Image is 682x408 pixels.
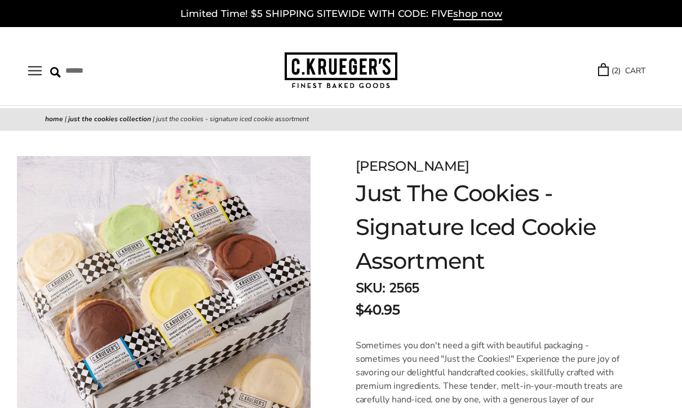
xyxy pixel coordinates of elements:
[356,156,626,176] div: [PERSON_NAME]
[389,279,419,297] span: 2565
[28,66,42,76] button: Open navigation
[65,114,67,123] span: |
[180,8,502,20] a: Limited Time! $5 SHIPPING SITEWIDE WITH CODE: FIVEshop now
[45,114,637,125] nav: breadcrumbs
[453,8,502,20] span: shop now
[156,114,309,123] span: Just The Cookies - Signature Iced Cookie Assortment
[45,114,63,123] a: Home
[598,64,645,77] a: (2) CART
[50,62,180,79] input: Search
[68,114,151,123] a: Just the Cookies Collection
[356,279,386,297] strong: SKU:
[356,300,400,320] span: $40.95
[356,176,626,278] h1: Just The Cookies - Signature Iced Cookie Assortment
[50,67,61,78] img: Search
[153,114,154,123] span: |
[285,52,397,89] img: C.KRUEGER'S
